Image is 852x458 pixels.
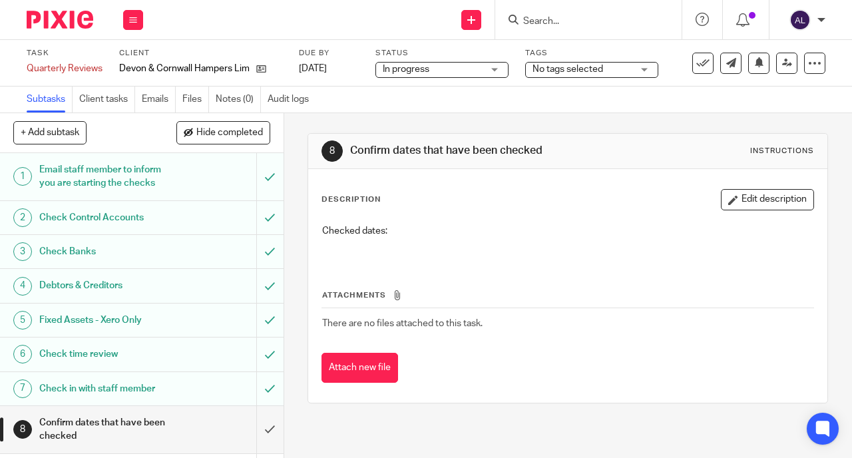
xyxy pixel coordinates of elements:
a: Files [182,87,209,113]
p: Checked dates: [322,224,813,238]
img: Pixie [27,11,93,29]
label: Tags [525,48,658,59]
p: Description [321,194,381,205]
span: Hide completed [196,128,263,138]
button: + Add subtask [13,121,87,144]
a: Emails [142,87,176,113]
div: 7 [13,379,32,398]
span: Attachments [322,292,386,299]
span: [DATE] [299,64,327,73]
div: 1 [13,167,32,186]
input: Search [522,16,642,28]
a: Client tasks [79,87,135,113]
label: Task [27,48,103,59]
div: 2 [13,208,32,227]
button: Hide completed [176,121,270,144]
a: Audit logs [268,87,316,113]
h1: Confirm dates that have been checked [350,144,596,158]
h1: Debtors & Creditors [39,276,175,296]
h1: Check in with staff member [39,379,175,399]
h1: Email staff member to inform you are starting the checks [39,160,175,194]
span: No tags selected [532,65,603,74]
h1: Check Banks [39,242,175,262]
div: 8 [321,140,343,162]
a: Notes (0) [216,87,261,113]
div: Quarterly Reviews [27,62,103,75]
span: In progress [383,65,429,74]
a: Subtasks [27,87,73,113]
div: Instructions [750,146,814,156]
img: svg%3E [789,9,811,31]
label: Client [119,48,282,59]
label: Due by [299,48,359,59]
h1: Check Control Accounts [39,208,175,228]
button: Attach new file [321,353,398,383]
div: 6 [13,345,32,363]
span: There are no files attached to this task. [322,319,483,328]
div: 3 [13,242,32,261]
h1: Fixed Assets - Xero Only [39,310,175,330]
div: 8 [13,420,32,439]
h1: Check time review [39,344,175,364]
label: Status [375,48,509,59]
div: 5 [13,311,32,330]
button: Edit description [721,189,814,210]
div: 4 [13,277,32,296]
h1: Confirm dates that have been checked [39,413,175,447]
p: Devon & Cornwall Hampers Limited [119,62,250,75]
